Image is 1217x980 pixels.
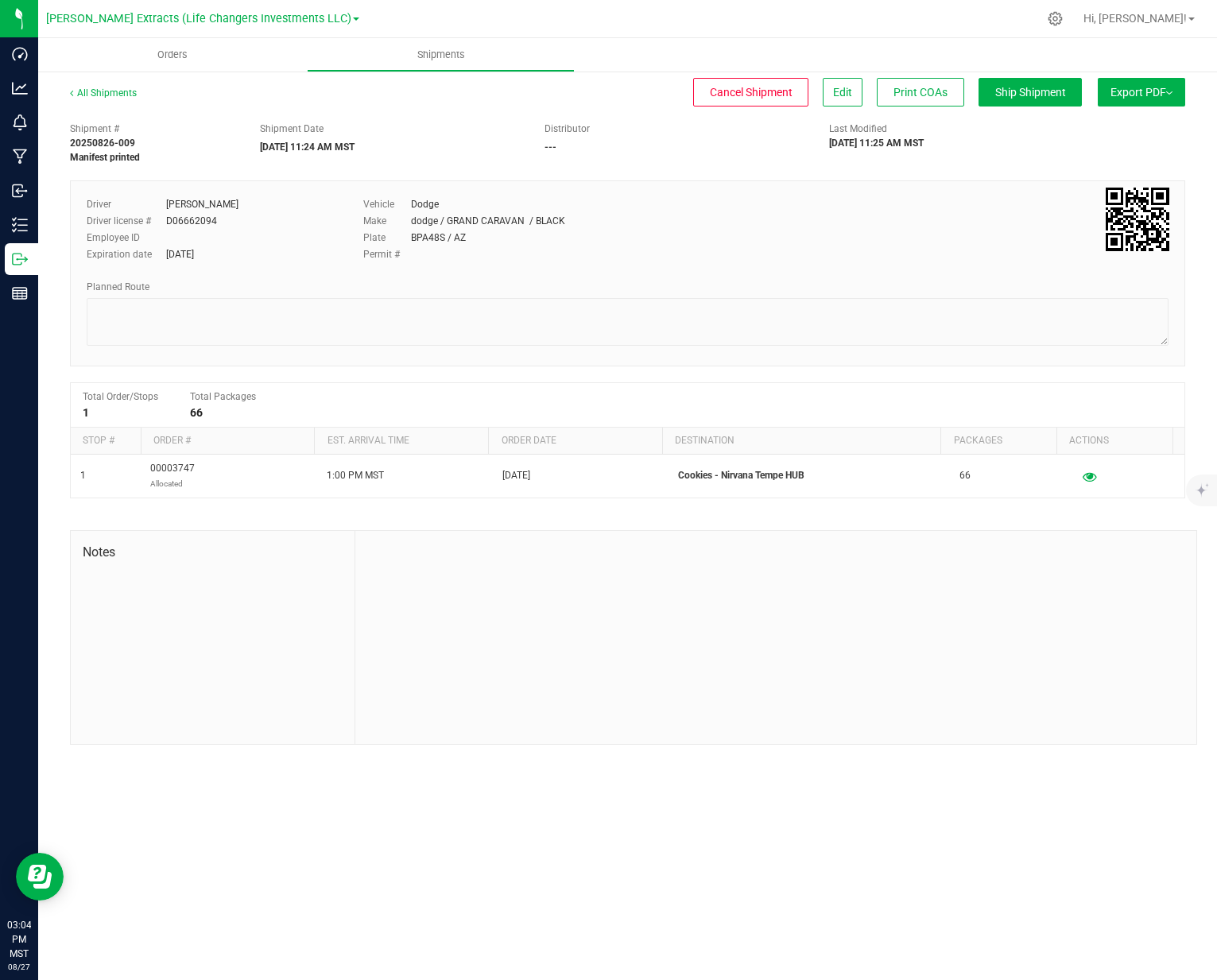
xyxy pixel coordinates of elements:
span: Total Order/Stops [83,391,158,402]
span: 66 [959,468,971,483]
span: Notes [83,543,343,562]
label: Plate [363,230,411,245]
button: Edit [823,78,862,107]
span: Planned Route [87,281,149,292]
label: Driver [87,197,166,211]
button: Cancel Shipment [693,78,808,107]
span: Edit [833,86,852,99]
qrcode: 20250826-009 [1106,188,1169,251]
span: Shipments [396,48,486,62]
div: dodge / GRAND CARAVAN / BLACK [411,214,565,228]
div: D06662094 [166,214,217,228]
inline-svg: Manufacturing [12,149,28,165]
th: Stop # [71,428,141,455]
span: Print COAs [893,86,948,99]
span: [DATE] [502,468,530,483]
span: 1:00 PM MST [327,468,384,483]
button: Ship Shipment [979,78,1082,107]
th: Packages [940,428,1056,455]
label: Shipment Date [260,122,324,136]
label: Expiration date [87,247,166,261]
strong: [DATE] 11:24 AM MST [260,141,355,153]
label: Permit # [363,247,411,261]
th: Destination [662,428,940,455]
p: Cookies - Nirvana Tempe HUB [678,468,940,483]
inline-svg: Inbound [12,183,28,199]
p: 03:04 PM MST [7,918,31,961]
p: Allocated [150,476,195,491]
span: 1 [80,468,86,483]
div: BPA48S / AZ [411,230,466,245]
label: Vehicle [363,197,411,211]
span: 00003747 [150,461,195,491]
iframe: Resource center [16,853,64,901]
th: Order date [488,428,662,455]
label: Last Modified [829,122,887,136]
strong: 1 [83,406,89,419]
label: Driver license # [87,214,166,228]
th: Est. arrival time [314,428,488,455]
div: Dodge [411,197,439,211]
label: Employee ID [87,230,166,245]
inline-svg: Inventory [12,217,28,233]
inline-svg: Outbound [12,251,28,267]
inline-svg: Monitoring [12,114,28,130]
inline-svg: Reports [12,285,28,301]
span: Orders [136,48,209,62]
button: Export PDF [1098,78,1185,107]
strong: 20250826-009 [70,138,135,149]
img: Scan me! [1106,188,1169,251]
inline-svg: Dashboard [12,46,28,62]
label: Make [363,214,411,228]
span: Cancel Shipment [710,86,793,99]
a: Orders [38,38,307,72]
th: Actions [1056,428,1172,455]
div: [PERSON_NAME] [166,197,238,211]
p: 08/27 [7,961,31,973]
strong: Manifest printed [70,152,140,163]
button: Print COAs [877,78,964,107]
strong: [DATE] 11:25 AM MST [829,138,924,149]
span: Hi, [PERSON_NAME]! [1083,12,1187,25]
div: Manage settings [1045,11,1065,26]
th: Order # [141,428,315,455]
div: [DATE] [166,247,194,261]
span: Ship Shipment [995,86,1066,99]
a: Shipments [307,38,576,72]
span: Shipment # [70,122,236,136]
strong: 66 [190,406,203,419]
span: [PERSON_NAME] Extracts (Life Changers Investments LLC) [46,12,351,25]
label: Distributor [545,122,590,136]
span: Total Packages [190,391,256,402]
strong: --- [545,141,556,153]
a: All Shipments [70,87,137,99]
span: Export PDF [1110,86,1172,99]
inline-svg: Analytics [12,80,28,96]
